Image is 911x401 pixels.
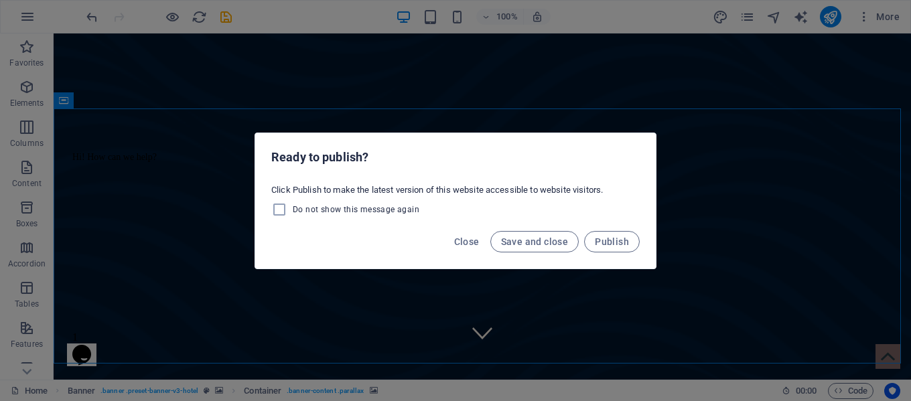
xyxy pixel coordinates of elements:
[255,179,656,223] div: Click Publish to make the latest version of this website accessible to website visitors.
[5,5,90,15] span: Hi! How can we help?
[271,149,640,165] h2: Ready to publish?
[449,231,485,252] button: Close
[5,5,247,16] div: Hi! How can we help?
[13,113,255,286] iframe: chat widget
[293,204,419,215] span: Do not show this message again
[454,236,480,247] span: Close
[501,236,569,247] span: Save and close
[584,231,640,252] button: Publish
[490,231,579,252] button: Save and close
[595,236,629,247] span: Publish
[13,293,56,333] iframe: chat widget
